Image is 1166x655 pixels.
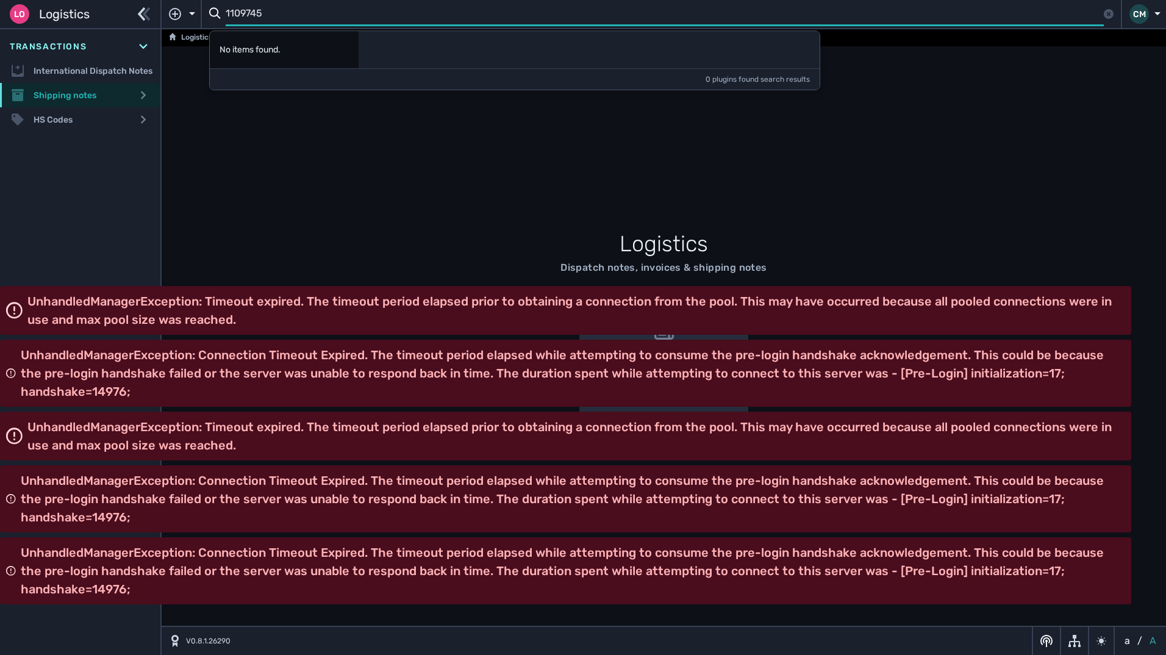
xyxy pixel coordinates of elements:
[297,227,1031,260] h1: Logistics
[27,292,1118,329] span: UnhandledManagerException: Timeout expired. The timeout period elapsed prior to obtaining a conne...
[226,2,1104,26] input: CTRL + / to Search
[210,43,359,56] div: No items found.
[21,346,1118,401] span: UnhandledManagerException: Connection Timeout Expired. The timeout period elapsed while attemptin...
[39,5,90,23] span: Logistics
[27,418,1118,454] span: UnhandledManagerException: Timeout expired. The timeout period elapsed prior to obtaining a conne...
[10,40,87,53] span: Transactions
[1129,4,1149,24] div: CM
[1147,634,1159,648] button: A
[21,543,1118,598] span: UnhandledManagerException: Connection Timeout Expired. The timeout period elapsed while attemptin...
[21,471,1118,526] span: UnhandledManagerException: Connection Timeout Expired. The timeout period elapsed while attemptin...
[706,74,810,85] span: 0 plugins found search results
[560,260,767,275] div: Dispatch notes, invoices & shipping notes
[1137,634,1142,648] span: /
[186,635,231,646] span: V0.8.1.26290
[1122,634,1132,648] button: a
[169,30,212,45] a: Logistics
[10,4,29,24] div: Lo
